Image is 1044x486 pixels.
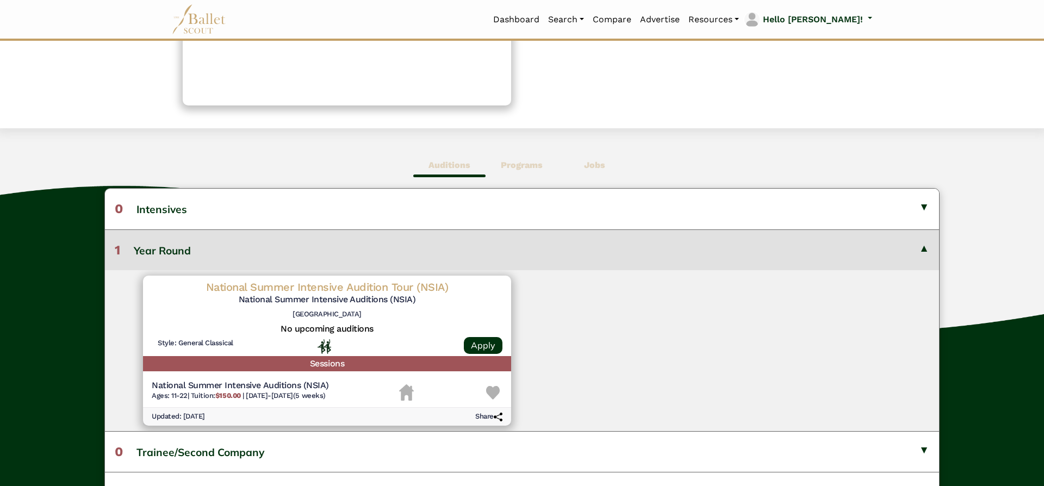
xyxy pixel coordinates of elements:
[152,380,329,391] h5: National Summer Intensive Auditions (NSIA)
[152,412,205,421] h6: Updated: [DATE]
[115,444,123,459] span: 0
[636,8,684,31] a: Advertise
[464,337,502,354] a: Apply
[399,384,414,401] img: Housing Unavailable
[743,11,872,28] a: profile picture Hello [PERSON_NAME]!
[152,294,502,306] h5: National Summer Intensive Auditions (NSIA)
[115,201,123,216] span: 0
[105,431,939,472] button: 0Trainee/Second Company
[246,391,325,400] span: [DATE]-[DATE] (5 weeks)
[105,229,939,270] button: 1Year Round
[544,8,588,31] a: Search
[152,391,188,400] span: Ages: 11-22
[501,160,543,170] b: Programs
[475,412,502,421] h6: Share
[105,189,939,229] button: 0Intensives
[744,12,760,27] img: profile picture
[152,339,239,348] h6: Style: General Classical
[115,242,120,258] span: 1
[152,280,502,294] h4: National Summer Intensive Audition Tour (NSIA)
[684,8,743,31] a: Resources
[428,160,470,170] b: Auditions
[763,13,863,27] p: Hello [PERSON_NAME]!
[152,391,329,401] h6: | |
[143,356,511,372] h5: Sessions
[486,386,500,400] img: Heart
[584,160,605,170] b: Jobs
[152,310,502,319] h6: [GEOGRAPHIC_DATA]
[191,391,243,400] span: Tuition:
[588,8,636,31] a: Compare
[215,391,241,400] b: $150.00
[318,339,331,353] img: In Person
[489,8,544,31] a: Dashboard
[152,323,502,335] h5: No upcoming auditions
